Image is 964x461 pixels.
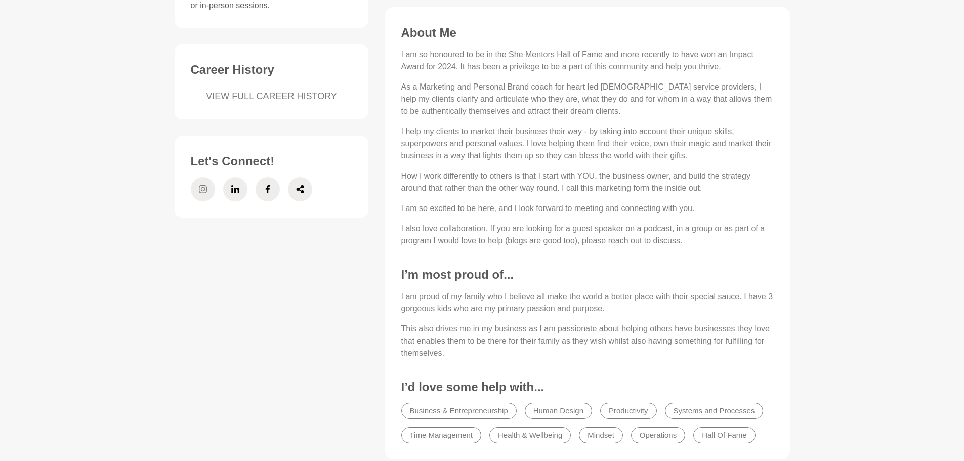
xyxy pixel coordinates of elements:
a: VIEW FULL CAREER HISTORY [191,90,353,103]
p: How I work differently to others is that I start with YOU, the business owner, and build the stra... [401,170,774,194]
h3: I’d love some help with... [401,380,774,395]
h3: Career History [191,62,353,77]
p: I am so excited to be here, and I look forward to meeting and connecting with you. [401,202,774,215]
a: Share [288,177,312,201]
p: This also drives me in my business as I am passionate about helping others have businesses they l... [401,323,774,359]
a: LinkedIn [223,177,247,201]
p: I am proud of my family who I believe all make the world a better place with their special sauce.... [401,290,774,315]
p: I am so honoured to be in the She Mentors Hall of Fame and more recently to have won an Impact Aw... [401,49,774,73]
a: Facebook [256,177,280,201]
p: As a Marketing and Personal Brand coach for heart led [DEMOGRAPHIC_DATA] service providers, I hel... [401,81,774,117]
h3: Let's Connect! [191,154,353,169]
h3: About Me [401,25,774,40]
p: I also love collaboration. If you are looking for a guest speaker on a podcast, in a group or as ... [401,223,774,247]
a: Instagram [191,177,215,201]
p: I help my clients to market their business their way - by taking into account their unique skills... [401,125,774,162]
h3: I’m most proud of... [401,267,774,282]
